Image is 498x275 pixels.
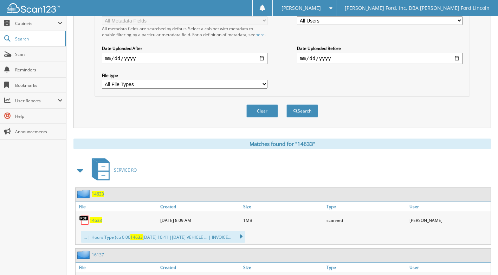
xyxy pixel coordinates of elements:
a: here [256,32,265,38]
a: Type [325,202,408,211]
a: Type [325,263,408,272]
div: [PERSON_NAME] [408,213,491,227]
a: Size [241,202,324,211]
label: Date Uploaded Before [297,45,462,51]
iframe: Chat Widget [463,241,498,275]
label: File type [102,72,267,78]
a: Created [159,263,241,272]
span: SERVICE RO [114,167,137,173]
div: Matches found for "14633" [73,139,491,149]
a: File [76,202,159,211]
input: start [102,53,267,64]
img: PDF.png [79,215,90,225]
span: User Reports [15,98,58,104]
span: Reminders [15,67,63,73]
span: Scan [15,51,63,57]
a: User [408,202,491,211]
a: 14633 [92,191,104,197]
div: All metadata fields are searched by default. Select a cabinet with metadata to enable filtering b... [102,26,267,38]
a: 14633 [90,217,102,223]
label: Date Uploaded After [102,45,267,51]
button: Clear [246,104,278,117]
a: File [76,263,159,272]
a: 16137 [92,252,104,258]
span: Bookmarks [15,82,63,88]
span: [PERSON_NAME] [282,6,321,10]
button: Search [286,104,318,117]
span: [PERSON_NAME] Ford, Inc. DBA [PERSON_NAME] Ford Lincoln [345,6,490,10]
img: folder2.png [77,250,92,259]
span: Announcements [15,129,63,135]
img: scan123-logo-white.svg [7,3,60,13]
img: folder2.png [77,190,92,198]
div: scanned [325,213,408,227]
div: 1MB [241,213,324,227]
a: SERVICE RO [88,156,137,184]
a: Created [159,202,241,211]
span: Cabinets [15,20,58,26]
span: Search [15,36,62,42]
a: User [408,263,491,272]
div: [DATE] 8:09 AM [159,213,241,227]
span: 14633 [130,234,143,240]
span: Help [15,113,63,119]
input: end [297,53,462,64]
a: Size [241,263,324,272]
div: ... | Hours Type (cu 0.00 [DATE] 10:41 |[DATE] VEHICLE ... | INVOICE... [81,231,245,243]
